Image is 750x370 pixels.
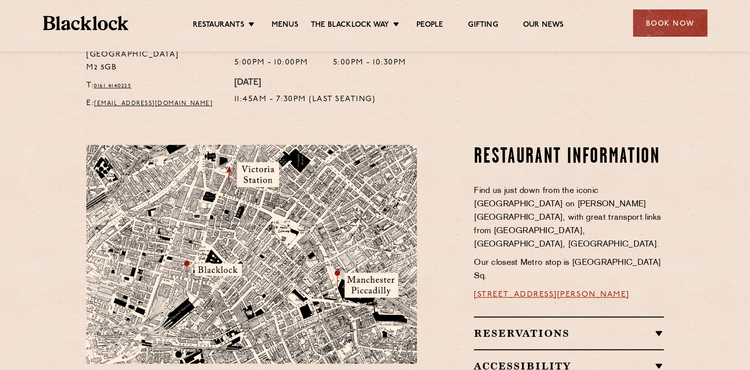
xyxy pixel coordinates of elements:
[474,145,664,170] h2: Restaurant Information
[474,187,661,248] span: Find us just down from the iconic [GEOGRAPHIC_DATA] on [PERSON_NAME][GEOGRAPHIC_DATA], with great...
[416,20,443,31] a: People
[333,57,406,69] p: 5:00pm - 10:30pm
[43,16,129,30] img: BL_Textured_Logo-footer-cropped.svg
[86,97,220,110] p: E:
[94,83,131,89] a: 0161 4140225
[86,79,220,92] p: T:
[474,327,664,339] h2: Reservations
[94,101,213,107] a: [EMAIL_ADDRESS][DOMAIN_NAME]
[234,57,308,69] p: 5:00pm - 10:00pm
[633,9,707,37] div: Book Now
[234,93,376,106] p: 11:45am - 7:30pm (Last Seating)
[272,20,298,31] a: Menus
[474,259,661,280] span: Our closest Metro stop is [GEOGRAPHIC_DATA] Sq.
[234,78,376,89] h4: [DATE]
[468,20,498,31] a: Gifting
[193,20,244,31] a: Restaurants
[523,20,564,31] a: Our News
[474,291,630,299] a: [STREET_ADDRESS][PERSON_NAME]
[311,20,389,31] a: The Blacklock Way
